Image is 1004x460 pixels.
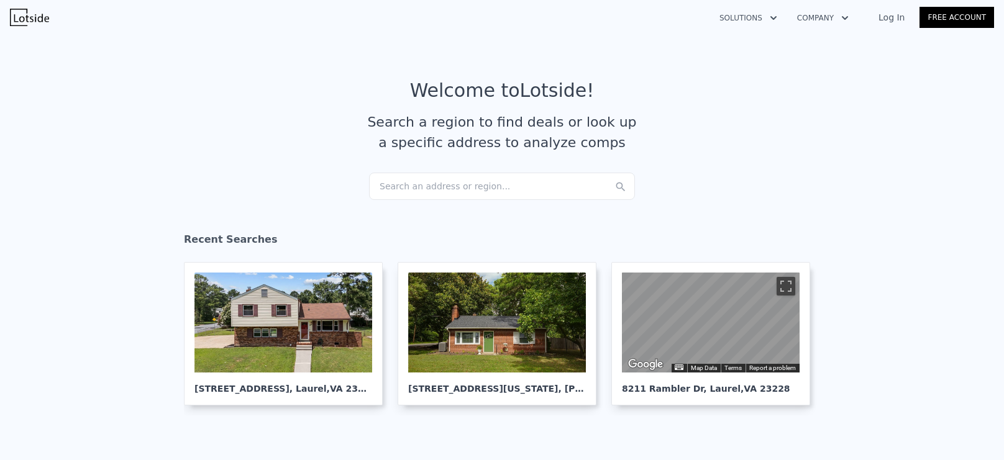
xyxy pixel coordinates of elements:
[408,372,586,395] div: [STREET_ADDRESS][US_STATE] , [PERSON_NAME] [PERSON_NAME]
[622,273,800,372] div: Map
[611,262,820,405] a: Map 8211 Rambler Dr, Laurel,VA 23228
[10,9,49,26] img: Lotside
[691,364,717,372] button: Map Data
[184,262,393,405] a: [STREET_ADDRESS], Laurel,VA 23228
[625,356,666,372] img: Google
[194,372,372,395] div: [STREET_ADDRESS] , Laurel
[410,79,595,102] div: Welcome to Lotside !
[622,273,800,372] div: Street View
[710,7,787,29] button: Solutions
[327,384,376,394] span: , VA 23228
[398,262,606,405] a: [STREET_ADDRESS][US_STATE], [PERSON_NAME] [PERSON_NAME]
[184,222,820,262] div: Recent Searches
[864,11,920,24] a: Log In
[741,384,790,394] span: , VA 23228
[777,277,795,295] button: Toggle fullscreen view
[675,364,683,370] button: Keyboard shortcuts
[749,364,796,371] a: Report a problem
[625,356,666,372] a: Open this area in Google Maps (opens a new window)
[369,173,635,200] div: Search an address or region...
[622,372,800,395] div: 8211 Rambler Dr , Laurel
[920,7,994,28] a: Free Account
[724,364,742,371] a: Terms
[787,7,859,29] button: Company
[363,112,641,153] div: Search a region to find deals or look up a specific address to analyze comps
